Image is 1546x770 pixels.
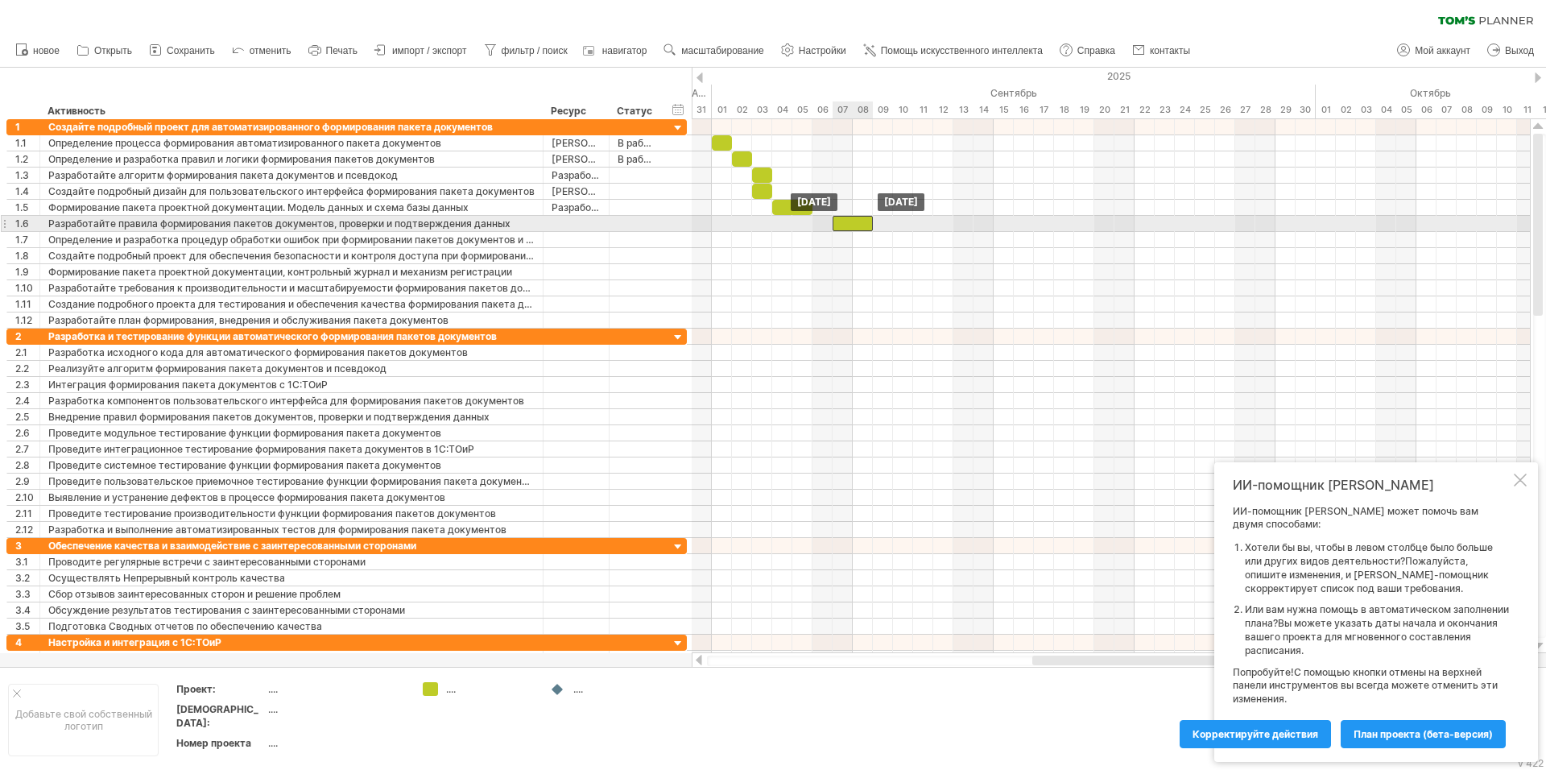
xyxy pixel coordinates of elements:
a: контакты [1128,40,1195,61]
a: Справка [1056,40,1120,61]
div: Среда, 10 сентября 2025 года [893,101,913,118]
ya-tr-span: Создайте подробный проект для обеспечения безопасности и контроля доступа при формировании пакета... [48,250,629,262]
div: Вторник, 7 октября 2025 года [1436,101,1457,118]
div: 2.11 [15,506,39,521]
div: Четверг, 11 сентября 2025 года [913,101,933,118]
div: Пятница, 19 сентября 2025 года [1074,101,1094,118]
ya-tr-span: В работе [618,137,660,149]
ya-tr-span: ИИ-помощник [PERSON_NAME] может помочь вам двумя способами: [1233,505,1478,531]
div: Вторник, 16 сентября 2025 года [1014,101,1034,118]
div: .... [268,702,403,716]
ya-tr-span: Осуществлять Непрерывный контроль качества [48,572,285,584]
ya-tr-span: Настройки [799,45,846,56]
ya-tr-span: Октябрь [1410,87,1451,99]
a: фильтр / поиск [480,40,573,61]
ya-tr-span: Реализуйте алгоритм формирования пакета документов и псевдокод [48,362,386,375]
ya-tr-span: фильтр / поиск [502,45,568,56]
ya-tr-span: [DEMOGRAPHIC_DATA]: [176,703,258,729]
div: Вторник, 30 сентября 2025 года [1296,101,1316,118]
a: Настройки [777,40,851,61]
div: 2.10 [15,490,39,505]
div: Среда, 24 сентября 2025 года [1175,101,1195,118]
div: 1.11 [15,296,39,312]
div: 1 [15,119,39,135]
ya-tr-span: импорт / экспорт [392,45,467,56]
div: Воскресенье, 21 сентября 2025 года [1114,101,1135,118]
ya-tr-span: Определение процесса формирования автоматизированного пакета документов [48,137,441,149]
div: 3.2 [15,570,39,586]
ya-tr-span: Разработайте план формирования, внедрения и обслуживания пакета документов [48,314,449,326]
div: Четверг, 4 сентября 2025 года [772,101,792,118]
ya-tr-span: Определение и разработка правил и логики формирования пакетов документов [48,153,435,165]
ya-tr-span: Статус [617,105,652,117]
div: 1.4 [15,184,39,199]
div: 3 [15,538,39,553]
div: Суббота, 13 сентября 2025 года [953,101,973,118]
ya-tr-span: Проект: [176,683,216,695]
ya-tr-span: Проведите пользовательское приемочное тестирование функции формирования пакета документов [48,475,539,487]
ya-tr-span: Проведите системное тестирование функции формирования пакета документов [48,459,441,471]
ya-tr-span: план проекта (бета-версия) [1354,728,1493,740]
div: 2.4 [15,393,39,408]
a: Открыть [72,40,137,61]
ya-tr-span: Корректируйте действия [1193,728,1318,740]
a: масштабирование [659,40,768,61]
div: 2.12 [15,522,39,537]
ya-tr-span: Попробуйте! [1233,666,1294,678]
div: 1.2 [15,151,39,167]
ya-tr-span: Сентябрь [990,87,1037,99]
div: .... [446,682,534,696]
ya-tr-span: [DATE] [797,196,831,208]
ya-tr-span: Справка [1077,45,1115,56]
ya-tr-span: Определение и разработка процедур обработки ошибок при формировании пакетов документов и их восст... [48,234,618,246]
div: 3.1 [15,554,39,569]
ya-tr-span: Номер проекта [176,737,251,749]
div: 2.6 [15,425,39,441]
div: 1.1 [15,135,39,151]
div: Понедельник, 1 сентября 2025 года [712,101,732,118]
ya-tr-span: Август [692,87,725,99]
ya-tr-span: Разработайте требования к производительности и масштабируемости формирования пакетов документов [48,282,569,294]
ya-tr-span: Мой аккаунт [1415,45,1470,56]
div: Понедельник, 6 октября 2025 года [1416,101,1436,118]
ya-tr-span: Разработчик [552,169,614,181]
a: Мой аккаунт [1393,40,1475,61]
a: Выход [1483,40,1539,61]
ya-tr-span: Разработайте алгоритм формирования пакета документов и псевдокод [48,169,398,181]
ya-tr-span: Разработка исходного кода для автоматического формирования пакетов документов [48,346,468,358]
ya-tr-span: Печать [326,45,358,56]
div: 2.1 [15,345,39,360]
div: Среда, 3 сентября 2025 года [752,101,772,118]
ya-tr-span: [PERSON_NAME] [552,153,632,165]
div: Пятница, 10 октября 2025 года [1497,101,1517,118]
div: 3.5 [15,619,39,634]
ya-tr-span: Разработка и тестирование функции автоматического формирования пакетов документов [48,330,497,342]
ya-tr-span: Ресурс [551,105,586,117]
div: 4 [15,635,39,650]
ya-tr-span: Разработчик [552,201,614,213]
div: 1.5 [15,200,39,215]
div: Суббота, 27 сентября 2025 года [1235,101,1255,118]
ya-tr-span: Добавьте свой собственный логотип [15,708,152,732]
ya-tr-span: Подготовка Сводных отчетов по обеспечению качества [48,620,322,632]
ya-tr-span: Создайте подробный дизайн для пользовательского интерфейса формирования пакета документов [48,185,535,197]
div: Понедельник, 29 сентября 2025 года [1275,101,1296,118]
div: 1.9 [15,264,39,279]
ya-tr-span: Разработка и выполнение автоматизированных тестов для формирования пакета документов [48,524,506,536]
div: 1.7 [15,232,39,247]
div: Суббота, 20 сентября 2025 года [1094,101,1114,118]
div: Пятница, 3 октября 2025 года [1356,101,1376,118]
ya-tr-span: Проведите модульное тестирование функции формирования пакета документов [48,427,441,439]
a: отменить [228,40,296,61]
a: навигатор [581,40,652,61]
ya-tr-span: Разработайте правила формирования пакетов документов, проверки и подтверждения данных [48,217,511,230]
ya-tr-span: [PERSON_NAME] [552,137,632,149]
div: 1.6 [15,216,39,231]
div: 3.4 [15,602,39,618]
div: 4.1 [15,651,39,666]
div: Четверг, 9 октября 2025 года [1477,101,1497,118]
div: 2.2 [15,361,39,376]
ya-tr-span: Обеспечение качества и взаимодействие с заинтересованными сторонами [48,540,416,552]
div: Среда, 1 октября 2025 года [1316,101,1336,118]
div: 2 [15,329,39,344]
